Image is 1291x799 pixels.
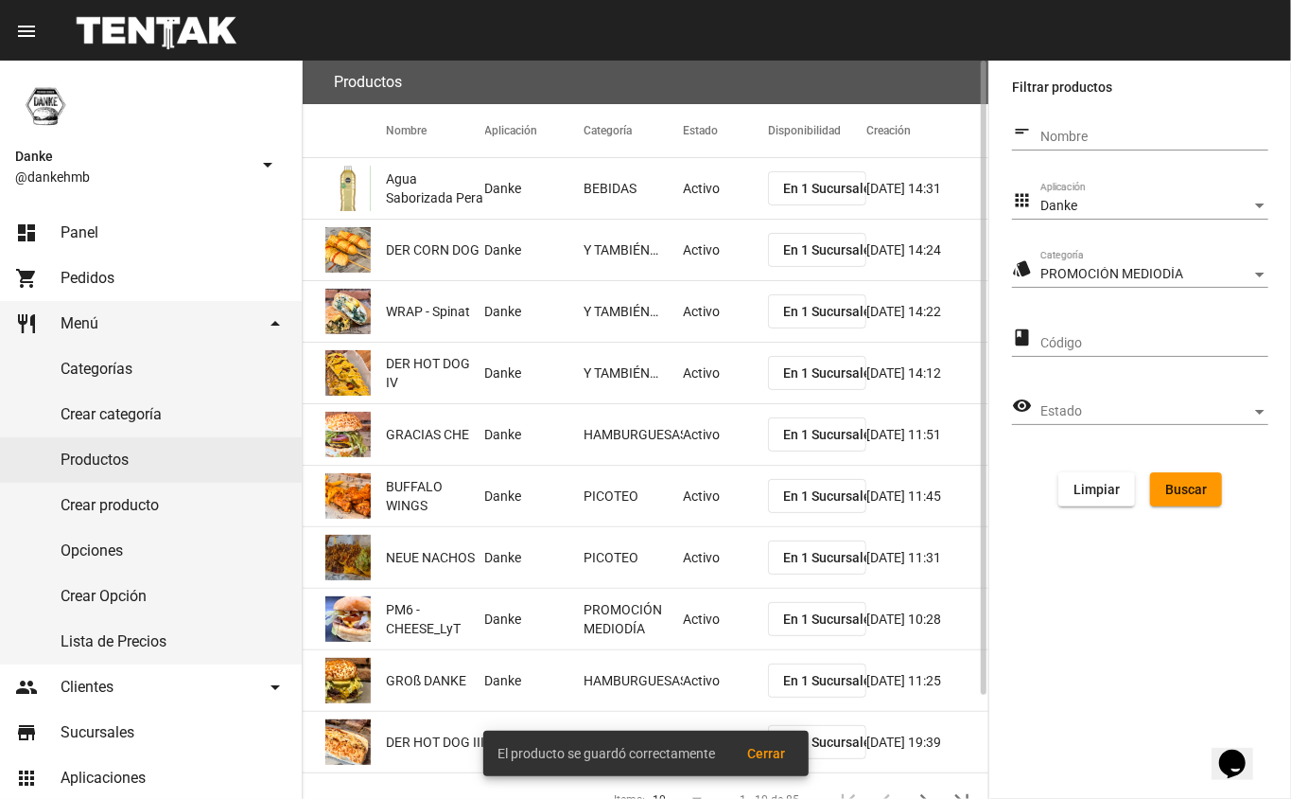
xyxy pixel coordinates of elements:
[61,223,98,242] span: Panel
[683,220,768,280] mat-cell: Activo
[866,281,988,342] mat-cell: [DATE] 14:22
[768,479,867,513] button: En 1 Sucursales
[1212,723,1272,780] iframe: chat widget
[783,427,878,442] span: En 1 Sucursales
[866,158,988,219] mat-cell: [DATE] 14:31
[783,304,878,319] span: En 1 Sucursales
[485,527,584,588] mat-cell: Danke
[584,650,683,711] mat-cell: HAMBURGUESAS
[386,169,485,207] span: Agua Saborizada Pera
[325,596,371,642] img: f4fd4fc5-1d0f-45c4-b852-86da81b46df0.png
[866,343,988,403] mat-cell: [DATE] 14:12
[768,664,867,698] button: En 1 Sucursales
[866,650,988,711] mat-cell: [DATE] 11:25
[485,104,584,157] mat-header-cell: Aplicación
[61,314,98,333] span: Menú
[768,602,867,636] button: En 1 Sucursales
[15,767,38,790] mat-icon: apps
[485,158,584,219] mat-cell: Danke
[1012,395,1032,417] mat-icon: visibility
[783,181,878,196] span: En 1 Sucursales
[683,404,768,465] mat-cell: Activo
[783,550,878,565] span: En 1 Sucursales
[768,294,867,328] button: En 1 Sucursales
[584,343,683,403] mat-cell: Y TAMBIÉN…
[334,69,402,96] h3: Productos
[1040,266,1183,281] span: PROMOCIÓN MEDIODÍA
[584,466,683,526] mat-cell: PICOTEO
[584,158,683,219] mat-cell: BEBIDAS
[386,548,475,567] span: NEUE NACHOS
[325,535,371,580] img: ce274695-1ce7-40c2-b596-26e3d80ba656.png
[61,678,113,697] span: Clientes
[485,343,584,403] mat-cell: Danke
[866,466,988,526] mat-cell: [DATE] 11:45
[485,404,584,465] mat-cell: Danke
[768,356,867,390] button: En 1 Sucursales
[768,417,867,452] button: En 1 Sucursales
[733,737,801,771] button: Cerrar
[325,719,371,765] img: 80660d7d-92ce-4920-87ef-5263067dcc48.png
[683,281,768,342] mat-cell: Activo
[386,104,485,157] mat-header-cell: Nombre
[584,404,683,465] mat-cell: HAMBURGUESAS
[584,220,683,280] mat-cell: Y TAMBIÉN…
[15,222,38,244] mat-icon: dashboard
[15,721,38,744] mat-icon: store
[325,658,371,703] img: e78ba89a-d4a4-48df-a29c-741630618342.png
[325,350,371,396] img: 2101e8c8-98bc-4e4a-b63d-15c93b71735f.png
[866,712,988,772] mat-cell: [DATE] 19:39
[1165,482,1207,497] span: Buscar
[386,302,470,321] span: WRAP - Spinat
[264,312,287,335] mat-icon: arrow_drop_down
[485,466,584,526] mat-cell: Danke
[1040,130,1268,145] input: Nombre
[866,104,988,157] mat-header-cell: Creación
[386,733,484,752] span: DER HOT DOG III
[1073,482,1120,497] span: Limpiar
[15,145,249,168] span: Danke
[1040,336,1268,351] input: Código
[1040,404,1251,419] span: Estado
[768,171,867,205] button: En 1 Sucursales
[485,650,584,711] mat-cell: Danke
[61,723,134,742] span: Sucursales
[584,589,683,649] mat-cell: PROMOCIÓN MEDIODÍA
[264,676,287,699] mat-icon: arrow_drop_down
[866,220,988,280] mat-cell: [DATE] 14:24
[768,104,867,157] mat-header-cell: Disponibilidad
[866,404,988,465] mat-cell: [DATE] 11:51
[683,650,768,711] mat-cell: Activo
[325,473,371,519] img: 3441f565-b6db-4b42-ad11-33f843c8c403.png
[256,153,279,176] mat-icon: arrow_drop_down
[683,104,768,157] mat-header-cell: Estado
[386,240,480,259] span: DER CORN DOG
[15,76,76,136] img: 1d4517d0-56da-456b-81f5-6111ccf01445.png
[325,227,371,273] img: 0a44530d-f050-4a3a-9d7f-6ed94349fcf6.png
[386,671,466,690] span: GROß DANKE
[584,527,683,588] mat-cell: PICOTEO
[783,365,878,381] span: En 1 Sucursales
[768,233,867,267] button: En 1 Sucursales
[683,158,768,219] mat-cell: Activo
[325,166,371,211] img: d7cd4ccb-e923-436d-94c5-56a0338c840e.png
[584,281,683,342] mat-cell: Y TAMBIÉN…
[325,412,371,457] img: f44e3677-93e0-45e7-9b22-8afb0cb9c0b5.png
[498,744,716,763] span: El producto se guardó correctamente
[1040,404,1268,419] mat-select: Estado
[783,673,878,688] span: En 1 Sucursales
[783,612,878,627] span: En 1 Sucursales
[1012,120,1032,143] mat-icon: short_text
[1012,189,1032,212] mat-icon: apps
[1012,76,1268,98] label: Filtrar productos
[1040,267,1268,282] mat-select: Categoría
[386,477,485,515] span: BUFFALO WINGS
[1150,472,1222,506] button: Buscar
[61,269,114,288] span: Pedidos
[1012,327,1032,349] mat-icon: class
[386,425,469,444] span: GRACIAS CHE
[485,281,584,342] mat-cell: Danke
[866,589,988,649] mat-cell: [DATE] 10:28
[15,312,38,335] mat-icon: restaurant
[768,541,867,575] button: En 1 Sucursales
